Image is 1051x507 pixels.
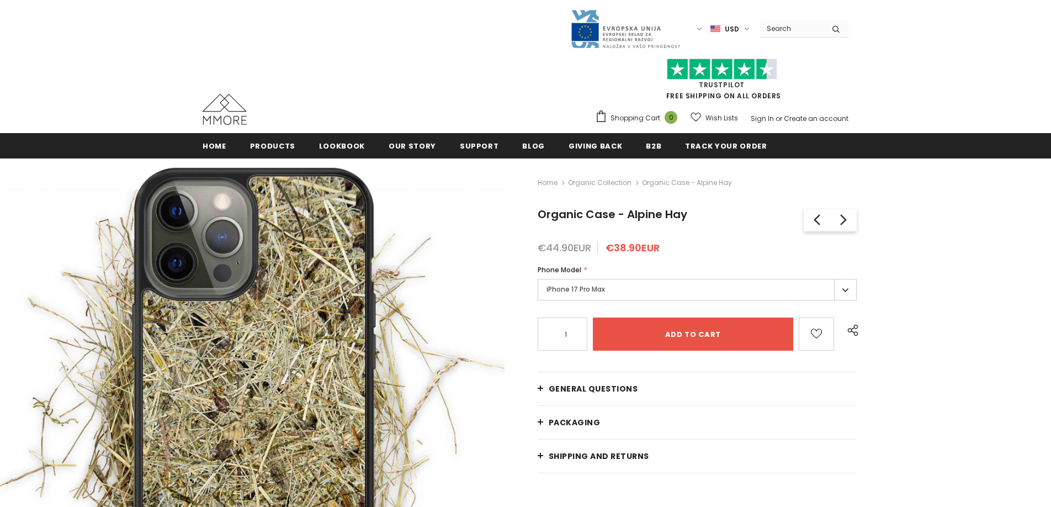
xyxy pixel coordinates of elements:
[699,80,745,89] a: Trustpilot
[570,24,681,33] a: Javni Razpis
[389,141,436,151] span: Our Story
[705,113,738,124] span: Wish Lists
[538,207,687,222] span: Organic Case - Alpine Hay
[538,406,857,439] a: PACKAGING
[568,178,631,187] a: Organic Collection
[203,141,226,151] span: Home
[570,9,681,49] img: Javni Razpis
[569,141,622,151] span: Giving back
[538,176,558,189] a: Home
[549,451,649,462] span: Shipping and returns
[685,141,767,151] span: Track your order
[569,133,622,158] a: Giving back
[685,133,767,158] a: Track your order
[538,440,857,473] a: Shipping and returns
[319,141,365,151] span: Lookbook
[606,241,660,255] span: €38.90EUR
[319,133,365,158] a: Lookbook
[593,318,793,351] input: Add to cart
[250,141,295,151] span: Products
[760,20,824,36] input: Search Site
[522,141,545,151] span: Blog
[642,176,732,189] span: Organic Case - Alpine Hay
[538,372,857,405] a: General Questions
[460,133,499,158] a: support
[538,265,581,274] span: Phone Model
[691,108,738,128] a: Wish Lists
[203,94,247,125] img: MMORE Cases
[667,59,777,80] img: Trust Pilot Stars
[595,64,848,101] span: FREE SHIPPING ON ALL ORDERS
[250,133,295,158] a: Products
[389,133,436,158] a: Our Story
[611,113,660,124] span: Shopping Cart
[646,141,661,151] span: B2B
[460,141,499,151] span: support
[549,383,638,394] span: General Questions
[784,114,848,123] a: Create an account
[203,133,226,158] a: Home
[538,241,591,255] span: €44.90EUR
[646,133,661,158] a: B2B
[595,110,683,126] a: Shopping Cart 0
[549,417,601,428] span: PACKAGING
[776,114,782,123] span: or
[725,24,739,35] span: USD
[538,279,857,300] label: iPhone 17 Pro Max
[665,111,677,124] span: 0
[751,114,774,123] a: Sign In
[522,133,545,158] a: Blog
[710,24,720,34] img: USD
